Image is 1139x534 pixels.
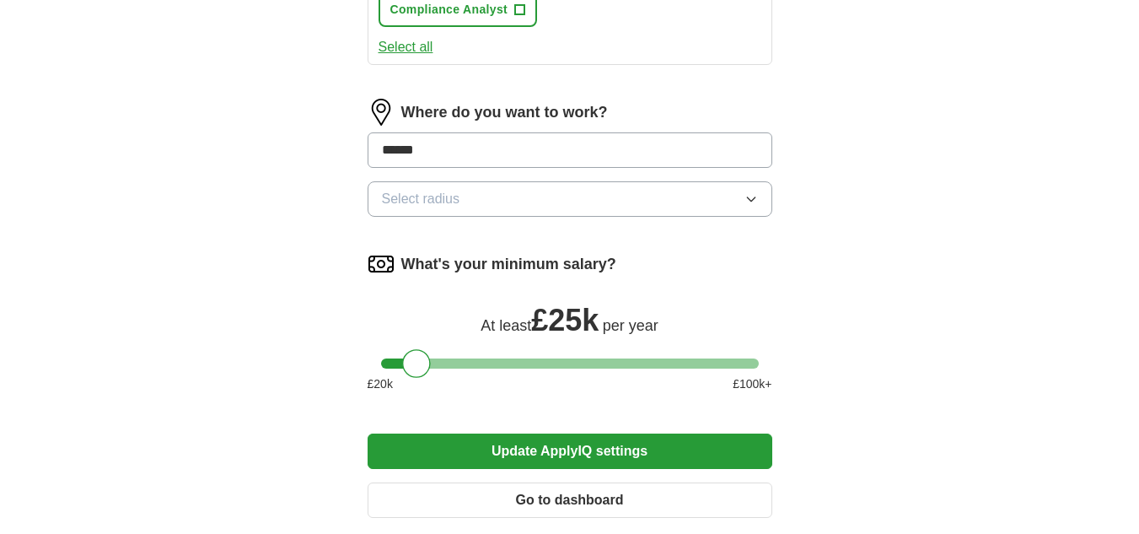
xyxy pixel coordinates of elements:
[733,375,771,393] span: £ 100 k+
[368,99,395,126] img: location.png
[390,1,508,19] span: Compliance Analyst
[531,303,599,337] span: £ 25k
[368,181,772,217] button: Select radius
[401,253,616,276] label: What's your minimum salary?
[368,375,393,393] span: £ 20 k
[368,251,395,278] img: salary.png
[382,189,460,209] span: Select radius
[368,434,772,469] button: Update ApplyIQ settings
[379,37,433,57] button: Select all
[368,483,772,518] button: Go to dashboard
[401,101,608,124] label: Where do you want to work?
[481,317,531,334] span: At least
[603,317,658,334] span: per year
